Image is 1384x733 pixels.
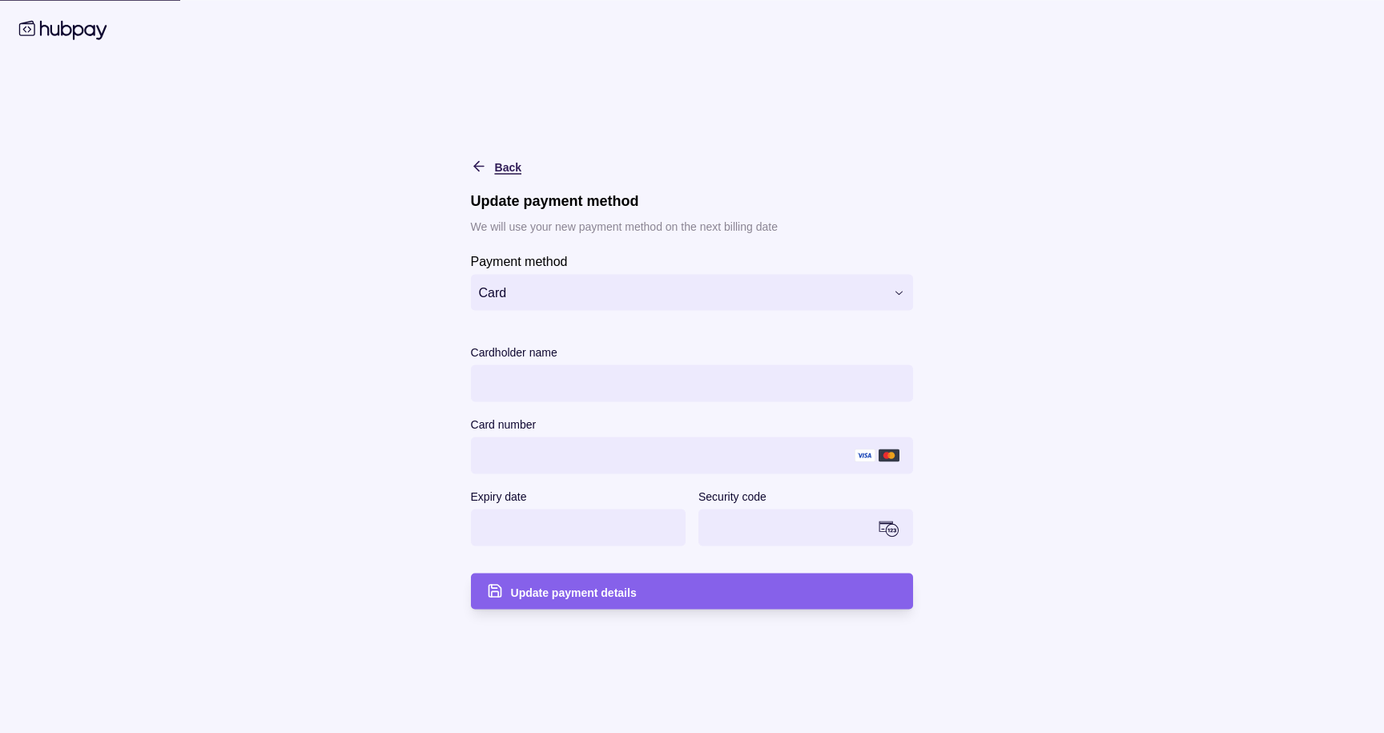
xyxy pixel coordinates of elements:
button: Update payment details [471,573,914,609]
h1: Update payment method [471,191,914,209]
p: We will use your new payment method on the next billing date [471,217,914,235]
p: Payment method [471,254,568,268]
label: Security code [698,486,766,505]
span: Back [495,160,521,173]
label: Expiry date [471,486,527,505]
label: Cardholder name [471,342,557,361]
label: Payment method [471,251,568,270]
span: Update payment details [511,586,637,598]
label: Card number [471,414,537,433]
button: Back [471,156,521,175]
